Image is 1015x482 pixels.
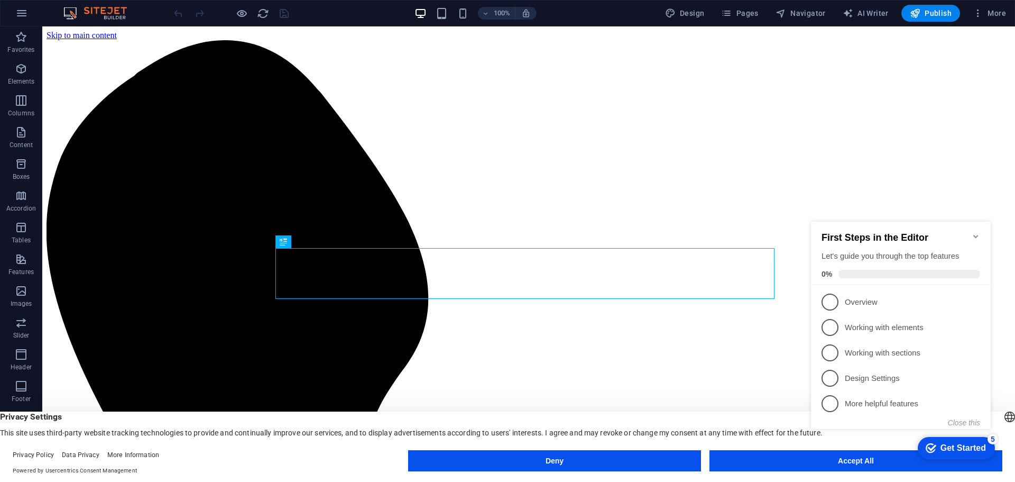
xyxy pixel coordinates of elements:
[478,7,515,20] button: 100%
[256,7,269,20] button: reload
[4,159,184,185] li: Design Settings
[38,116,165,127] p: Working with elements
[838,5,893,22] button: AI Writer
[4,108,184,134] li: Working with elements
[910,8,952,19] span: Publish
[721,8,758,19] span: Pages
[61,7,140,20] img: Editor Logo
[181,228,191,238] div: 5
[11,363,32,371] p: Header
[8,268,34,276] p: Features
[8,77,35,86] p: Elements
[4,134,184,159] li: Working with sections
[141,212,173,221] button: Close this
[38,141,165,152] p: Working with sections
[8,109,34,117] p: Columns
[661,5,709,22] div: Design (Ctrl+Alt+Y)
[13,172,30,181] p: Boxes
[10,141,33,149] p: Content
[165,26,173,34] div: Minimize checklist
[12,395,31,403] p: Footer
[661,5,709,22] button: Design
[38,90,165,102] p: Overview
[4,83,184,108] li: Overview
[968,5,1010,22] button: More
[15,63,32,72] span: 0%
[494,7,511,20] h6: 100%
[776,8,826,19] span: Navigator
[6,204,36,213] p: Accordion
[973,8,1006,19] span: More
[111,231,188,253] div: Get Started 5 items remaining, 0% complete
[4,185,184,210] li: More helpful features
[4,4,75,13] a: Skip to main content
[521,8,531,18] i: On resize automatically adjust zoom level to fit chosen device.
[717,5,762,22] button: Pages
[235,7,248,20] button: Click here to leave preview mode and continue editing
[11,299,32,308] p: Images
[257,7,269,20] i: Reload page
[12,236,31,244] p: Tables
[665,8,705,19] span: Design
[843,8,889,19] span: AI Writer
[901,5,960,22] button: Publish
[15,26,173,37] h2: First Steps in the Editor
[771,5,830,22] button: Navigator
[13,331,30,340] p: Slider
[134,237,179,247] div: Get Started
[38,192,165,203] p: More helpful features
[38,167,165,178] p: Design Settings
[7,46,34,54] p: Favorites
[15,44,173,56] div: Let's guide you through the top features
